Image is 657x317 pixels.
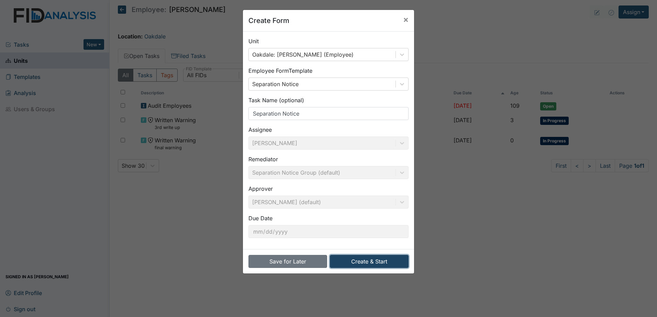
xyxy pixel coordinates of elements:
h5: Create Form [248,15,289,26]
label: Remediator [248,155,278,163]
label: Employee Form Template [248,67,312,75]
div: Separation Notice [252,80,299,88]
label: Task Name (optional) [248,96,304,104]
div: Oakdale: [PERSON_NAME] (Employee) [252,50,354,59]
button: Save for Later [248,255,327,268]
button: Close [398,10,414,29]
label: Approver [248,185,273,193]
label: Unit [248,37,259,45]
label: Assignee [248,126,272,134]
button: Create & Start [330,255,409,268]
label: Due Date [248,214,272,222]
span: × [403,14,409,24]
